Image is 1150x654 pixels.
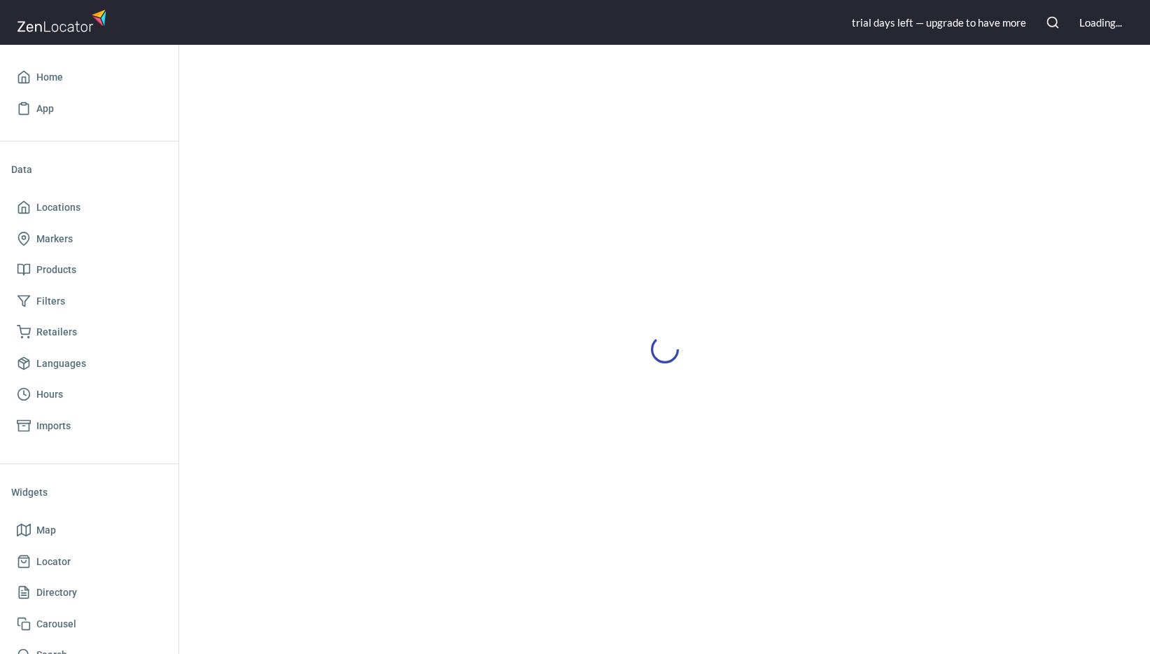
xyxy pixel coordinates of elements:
[36,293,65,310] span: Filters
[36,230,73,248] span: Markers
[36,261,76,279] span: Products
[11,515,167,546] a: Map
[36,199,80,216] span: Locations
[11,254,167,286] a: Products
[11,379,167,410] a: Hours
[11,608,167,640] a: Carousel
[11,93,167,125] a: App
[11,546,167,578] a: Locator
[11,316,167,348] a: Retailers
[11,577,167,608] a: Directory
[36,323,77,341] span: Retailers
[17,6,111,36] img: zenlocator
[36,100,54,118] span: App
[36,69,63,86] span: Home
[36,522,56,539] span: Map
[1037,7,1068,38] button: Search
[11,62,167,93] a: Home
[36,615,76,633] span: Carousel
[36,584,77,601] span: Directory
[11,475,167,509] li: Widgets
[11,410,167,442] a: Imports
[11,348,167,380] a: Languages
[1079,15,1122,30] div: Loading...
[11,153,167,186] li: Data
[36,386,63,403] span: Hours
[36,417,71,435] span: Imports
[11,286,167,317] a: Filters
[11,192,167,223] a: Locations
[852,15,1026,30] div: trial day s left — upgrade to have more
[11,223,167,255] a: Markers
[36,553,71,571] span: Locator
[36,355,86,373] span: Languages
